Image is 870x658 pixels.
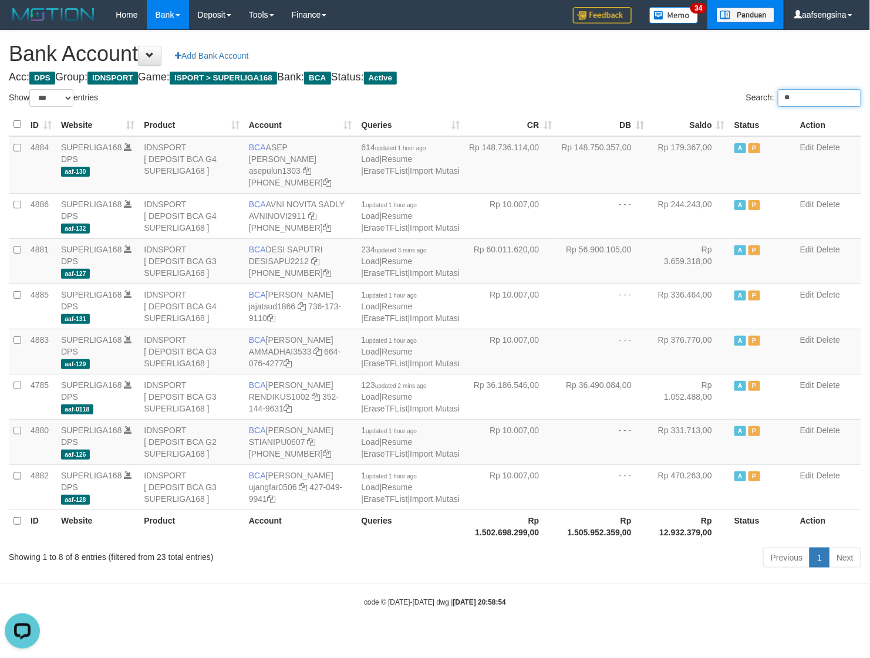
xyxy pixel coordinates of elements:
a: Load [362,347,380,356]
a: Import Mutasi [410,268,460,278]
span: ISPORT > SUPERLIGA168 [170,72,277,85]
th: Account [244,509,357,543]
td: IDNSPORT [ DEPOSIT BCA G4 SUPERLIGA168 ] [139,193,244,238]
a: Resume [382,154,412,164]
a: AVNINOVI2911 [249,211,306,221]
a: Resume [382,257,412,266]
a: SUPERLIGA168 [61,245,122,254]
td: [PERSON_NAME] 352-144-9631 [244,374,357,419]
td: IDNSPORT [ DEPOSIT BCA G4 SUPERLIGA168 ] [139,136,244,194]
span: BCA [249,200,266,209]
td: Rp 36.490.084,00 [557,374,649,419]
a: Load [362,302,380,311]
th: Product [139,509,244,543]
a: Previous [763,548,810,568]
a: Resume [382,392,412,401]
th: Rp 1.502.698.299,00 [464,509,557,543]
td: - - - [557,464,649,509]
td: [PERSON_NAME] [PHONE_NUMBER] [244,419,357,464]
span: BCA [249,471,266,480]
span: updated 1 hour ago [366,428,417,434]
span: updated 1 hour ago [366,338,417,344]
span: Paused [748,143,760,153]
a: Import Mutasi [410,223,460,232]
a: Copy 6640764277 to clipboard [284,359,292,368]
td: 4883 [26,329,56,374]
span: updated 3 mins ago [375,247,427,254]
a: Copy STIANIPU0607 to clipboard [308,437,316,447]
td: Rp 56.900.105,00 [557,238,649,284]
a: Delete [817,471,840,480]
th: DB: activate to sort column ascending [557,113,649,136]
td: Rp 3.659.318,00 [649,238,730,284]
td: Rp 1.052.488,00 [649,374,730,419]
td: Rp 331.713,00 [649,419,730,464]
span: | | | [362,143,460,176]
a: Copy 4062280453 to clipboard [323,268,331,278]
span: Active [364,72,397,85]
a: Copy AVNINOVI2911 to clipboard [308,211,316,221]
span: Paused [748,291,760,301]
th: Account: activate to sort column ascending [244,113,357,136]
a: SUPERLIGA168 [61,335,122,345]
span: | | | [362,200,460,232]
td: Rp 36.186.546,00 [464,374,557,419]
span: aaf-126 [61,450,90,460]
a: SUPERLIGA168 [61,143,122,152]
td: DPS [56,464,139,509]
a: Edit [800,335,814,345]
th: Rp 12.932.379,00 [649,509,730,543]
a: Import Mutasi [410,313,460,323]
td: Rp 10.007,00 [464,464,557,509]
td: IDNSPORT [ DEPOSIT BCA G4 SUPERLIGA168 ] [139,284,244,329]
th: Status [730,509,795,543]
th: Action [795,509,861,543]
a: Delete [817,200,840,209]
span: updated 1 hour ago [375,145,426,151]
td: DPS [56,136,139,194]
a: Copy jajatsud1866 to clipboard [298,302,306,311]
span: Active [734,200,746,210]
span: 34 [690,3,706,14]
td: Rp 179.367,00 [649,136,730,194]
a: Copy DESISAPU2212 to clipboard [311,257,319,266]
a: asepulun1303 [249,166,301,176]
th: Website [56,509,139,543]
a: SUPERLIGA168 [61,380,122,390]
a: Resume [382,211,412,221]
a: EraseTFList [363,494,407,504]
img: Feedback.jpg [573,7,632,23]
span: aaf-132 [61,224,90,234]
span: | | | [362,290,460,323]
span: BCA [249,245,266,254]
td: [PERSON_NAME] 736-173-9110 [244,284,357,329]
span: aaf-0118 [61,404,93,414]
strong: [DATE] 20:58:54 [453,598,506,606]
a: Import Mutasi [410,494,460,504]
span: aaf-129 [61,359,90,369]
span: Active [734,336,746,346]
td: AVNI NOVITA SADLY [PHONE_NUMBER] [244,193,357,238]
span: 1 [362,290,417,299]
a: Load [362,211,380,221]
a: Load [362,482,380,492]
td: - - - [557,284,649,329]
a: EraseTFList [363,404,407,413]
a: Copy RENDIKUS1002 to clipboard [312,392,320,401]
a: AMMADHAI3533 [249,347,312,356]
span: IDNSPORT [87,72,138,85]
a: Delete [817,426,840,435]
a: ujangfar0506 [249,482,297,492]
a: Delete [817,143,840,152]
a: STIANIPU0607 [249,437,305,447]
span: Paused [748,381,760,391]
span: BCA [249,335,266,345]
select: Showentries [29,89,73,107]
td: 4886 [26,193,56,238]
a: SUPERLIGA168 [61,290,122,299]
a: EraseTFList [363,223,407,232]
td: Rp 148.750.357,00 [557,136,649,194]
span: aaf-128 [61,495,90,505]
td: DESI SAPUTRI [PHONE_NUMBER] [244,238,357,284]
td: IDNSPORT [ DEPOSIT BCA G3 SUPERLIGA168 ] [139,329,244,374]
